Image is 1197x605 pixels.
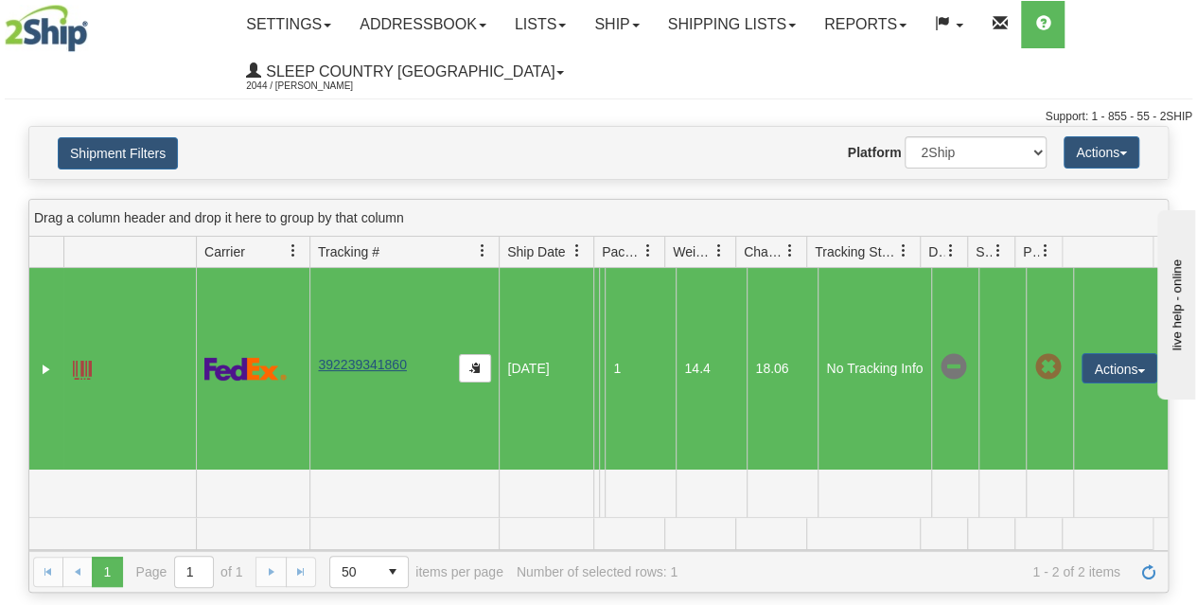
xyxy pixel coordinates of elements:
span: No Tracking Info [940,354,966,381]
a: Sleep Country [GEOGRAPHIC_DATA] 2044 / [PERSON_NAME] [232,48,578,96]
button: Copy to clipboard [459,354,491,383]
span: select [378,557,408,587]
a: Pickup Status filter column settings [1030,235,1062,267]
span: Ship Date [507,242,565,261]
span: Page sizes drop down [329,556,409,588]
a: Reports [810,1,921,48]
span: Tracking Status [815,242,897,261]
span: Charge [744,242,783,261]
span: Pickup Not Assigned [1034,354,1061,381]
button: Actions [1082,353,1157,383]
a: 392239341860 [318,357,406,372]
span: 2044 / [PERSON_NAME] [246,77,388,96]
a: Carrier filter column settings [277,235,309,267]
a: Charge filter column settings [774,235,806,267]
a: Delivery Status filter column settings [935,235,967,267]
td: 14.4 [676,268,747,470]
img: logo2044.jpg [5,5,88,52]
input: Page 1 [175,557,213,587]
a: Tracking Status filter column settings [888,235,920,267]
div: live help - online [14,16,175,30]
img: 2 - FedEx Express® [204,357,287,381]
td: [DATE] [499,268,593,470]
a: Settings [232,1,345,48]
a: Tracking # filter column settings [466,235,499,267]
td: 1 [605,268,676,470]
span: Page 1 [92,557,122,587]
a: Expand [37,360,56,379]
td: 18.06 [747,268,818,470]
a: Packages filter column settings [632,235,664,267]
td: Sleep Country [GEOGRAPHIC_DATA] Shipping department [GEOGRAPHIC_DATA] [GEOGRAPHIC_DATA] [GEOGRAPH... [593,268,599,470]
span: Delivery Status [928,242,944,261]
a: Ship Date filter column settings [561,235,593,267]
a: Shipment Issues filter column settings [982,235,1014,267]
div: grid grouping header [29,200,1168,237]
span: Pickup Status [1023,242,1039,261]
span: Weight [673,242,713,261]
span: Packages [602,242,642,261]
a: Weight filter column settings [703,235,735,267]
span: items per page [329,556,503,588]
a: Shipping lists [654,1,810,48]
td: No Tracking Info [818,268,931,470]
span: 1 - 2 of 2 items [691,564,1120,579]
a: Refresh [1134,557,1164,587]
button: Shipment Filters [58,137,178,169]
label: Platform [848,143,902,162]
div: Number of selected rows: 1 [517,564,678,579]
span: Sleep Country [GEOGRAPHIC_DATA] [261,63,554,80]
a: Lists [501,1,580,48]
a: Addressbook [345,1,501,48]
td: [PERSON_NAME] [PERSON_NAME] CA QC RIVIERE-BLEUE G0L 2B0 [599,268,605,470]
iframe: chat widget [1153,205,1195,399]
span: Carrier [204,242,245,261]
div: Support: 1 - 855 - 55 - 2SHIP [5,109,1192,125]
a: Label [73,352,92,383]
button: Actions [1064,136,1139,169]
span: 50 [342,562,366,581]
span: Shipment Issues [976,242,992,261]
a: Ship [580,1,653,48]
span: Tracking # [318,242,379,261]
span: Page of 1 [136,556,243,588]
